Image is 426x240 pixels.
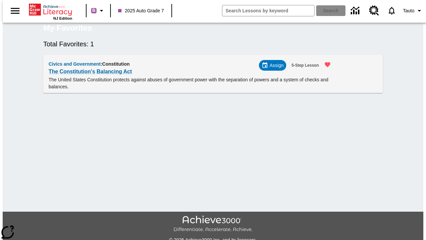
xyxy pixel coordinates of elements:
input: search field [222,5,314,16]
span: 2025 Auto Grade 7 [118,7,164,14]
h6: Total Favorites: 1 [43,39,383,49]
p: The United States Constitution protects against abuses of government power with the separation of... [49,76,335,90]
button: Open side menu [5,1,25,21]
button: Boost Class color is purple. Change class color [89,5,108,17]
a: Notifications [383,2,400,19]
span: NJ Edition [53,16,72,20]
span: Assign [270,62,284,69]
a: Data Center [347,2,365,20]
button: 5-Step Lesson [289,60,321,71]
span: : Constitution [101,61,129,67]
a: Home [29,3,72,16]
span: Civics and Government [49,61,101,67]
div: Home [29,2,72,20]
a: The Constitution's Balancing Act [49,67,132,76]
span: B [92,6,96,15]
button: Remove from Favorites [320,57,335,72]
div: Assign Choose Dates [259,60,286,71]
img: Achieve3000 Differentiate Accelerate Achieve [173,216,253,233]
a: Resource Center, Will open in new tab [365,2,383,20]
span: 5-Step Lesson [292,62,319,69]
span: Tauto [403,7,414,14]
h5: My Favorites [43,23,92,33]
button: Profile/Settings [400,5,426,17]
